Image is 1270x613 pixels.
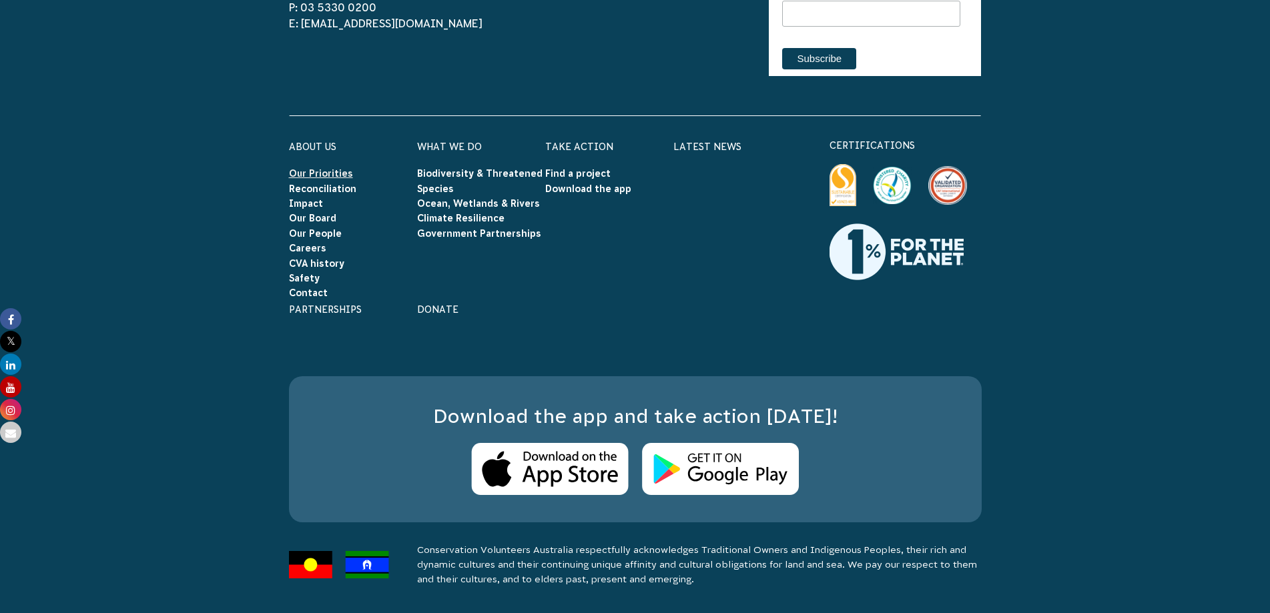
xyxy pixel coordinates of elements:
[417,198,540,209] a: Ocean, Wetlands & Rivers
[289,1,376,13] a: P: 03 5330 0200
[289,273,320,283] a: Safety
[289,287,328,298] a: Contact
[782,48,856,69] input: Subscribe
[545,141,613,152] a: Take Action
[545,168,611,179] a: Find a project
[289,304,362,315] a: Partnerships
[673,141,741,152] a: Latest News
[289,198,323,209] a: Impact
[417,141,482,152] a: What We Do
[417,304,458,315] a: Donate
[289,243,326,253] a: Careers
[289,213,336,223] a: Our Board
[289,168,353,179] a: Our Priorities
[417,168,543,193] a: Biodiversity & Threatened Species
[642,443,799,496] img: Android Store Logo
[289,228,342,239] a: Our People
[289,183,356,194] a: Reconciliation
[545,183,631,194] a: Download the app
[471,443,629,496] img: Apple Store Logo
[830,137,982,153] p: certifications
[417,228,541,239] a: Government Partnerships
[316,403,955,430] h3: Download the app and take action [DATE]!
[417,213,505,223] a: Climate Resilience
[289,551,389,578] img: Flags
[289,258,344,269] a: CVA history
[417,542,982,586] p: Conservation Volunteers Australia respectfully acknowledges Traditional Owners and Indigenous Peo...
[289,17,483,29] a: E: [EMAIL_ADDRESS][DOMAIN_NAME]
[289,141,336,152] a: About Us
